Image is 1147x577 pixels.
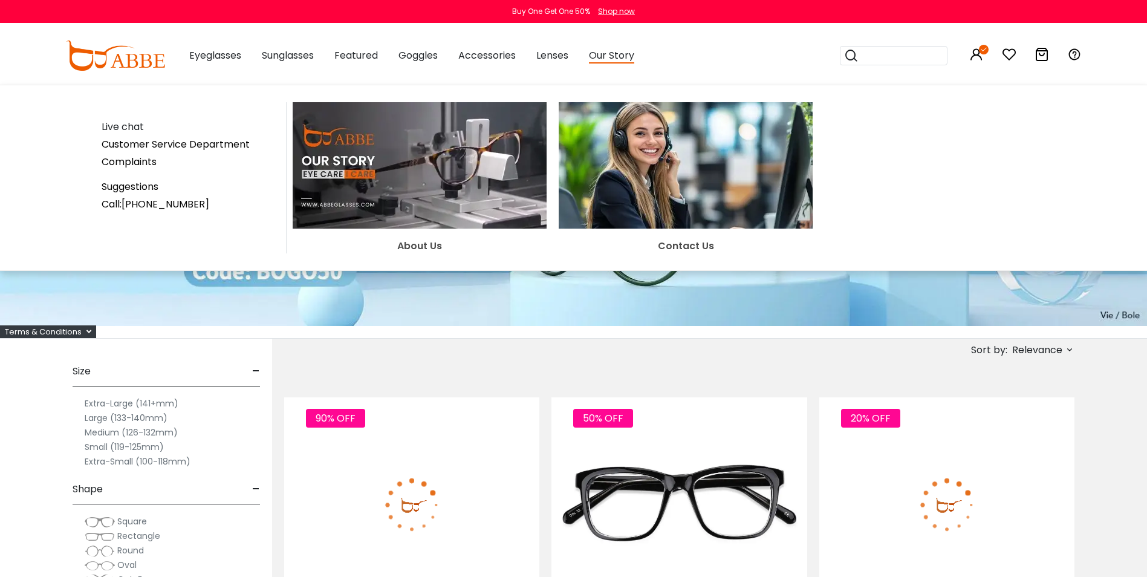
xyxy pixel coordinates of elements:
[85,440,164,454] label: Small (119-125mm)
[66,41,165,71] img: abbeglasses.com
[102,137,250,151] a: Customer Service Department
[1012,339,1062,361] span: Relevance
[592,6,635,16] a: Shop now
[262,48,314,62] span: Sunglasses
[252,475,260,504] span: -
[841,409,900,428] span: 20% OFF
[85,454,190,469] label: Extra-Small (100-118mm)
[189,48,241,62] span: Eyeglasses
[85,411,167,425] label: Large (133-140mm)
[117,559,137,571] span: Oval
[971,343,1007,357] span: Sort by:
[293,238,547,253] div: About Us
[398,48,438,62] span: Goggles
[293,102,547,229] img: About Us
[589,48,634,64] span: Our Story
[293,158,547,253] a: About Us
[117,544,144,556] span: Round
[117,530,160,542] span: Rectangle
[598,6,635,17] div: Shop now
[73,475,103,504] span: Shape
[559,238,813,253] div: Contact Us
[306,409,365,428] span: 90% OFF
[573,409,633,428] span: 50% OFF
[117,515,147,527] span: Square
[85,530,115,543] img: Rectangle.png
[536,48,568,62] span: Lenses
[102,155,157,169] a: Complaints
[102,197,209,211] a: Call:[PHONE_NUMBER]
[334,48,378,62] span: Featured
[819,441,1074,569] img: Purple Selina - Acetate ,Universal Bridge Fit
[102,119,280,134] div: Live chat
[551,441,807,569] img: Gun Laya - Plastic ,Universal Bridge Fit
[73,357,91,386] span: Size
[559,102,813,229] img: Contact Us
[512,6,590,17] div: Buy One Get One 50%
[85,396,178,411] label: Extra-Large (141+mm)
[85,545,115,557] img: Round.png
[102,180,158,194] a: Suggestions
[458,48,516,62] span: Accessories
[85,516,115,528] img: Square.png
[284,441,539,569] img: Matte-black Youngitive - Plastic ,Adjust Nose Pads
[252,357,260,386] span: -
[85,559,115,572] img: Oval.png
[559,158,813,253] a: Contact Us
[85,425,178,440] label: Medium (126-132mm)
